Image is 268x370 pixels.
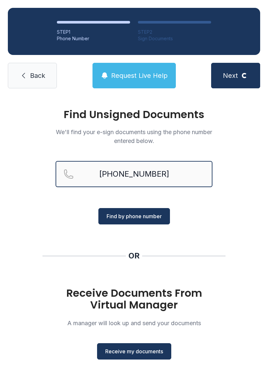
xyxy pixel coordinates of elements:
[56,319,212,327] p: A manager will look up and send your documents
[111,71,168,80] span: Request Live Help
[56,109,212,120] h1: Find Unsigned Documents
[105,347,163,355] span: Receive my documents
[107,212,162,220] span: Find by phone number
[56,128,212,145] p: We'll find your e-sign documents using the phone number entered below.
[30,71,45,80] span: Back
[56,161,212,187] input: Reservation phone number
[138,35,211,42] div: Sign Documents
[57,29,130,35] div: STEP 1
[128,251,140,261] div: OR
[223,71,238,80] span: Next
[56,287,212,311] h1: Receive Documents From Virtual Manager
[138,29,211,35] div: STEP 2
[57,35,130,42] div: Phone Number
